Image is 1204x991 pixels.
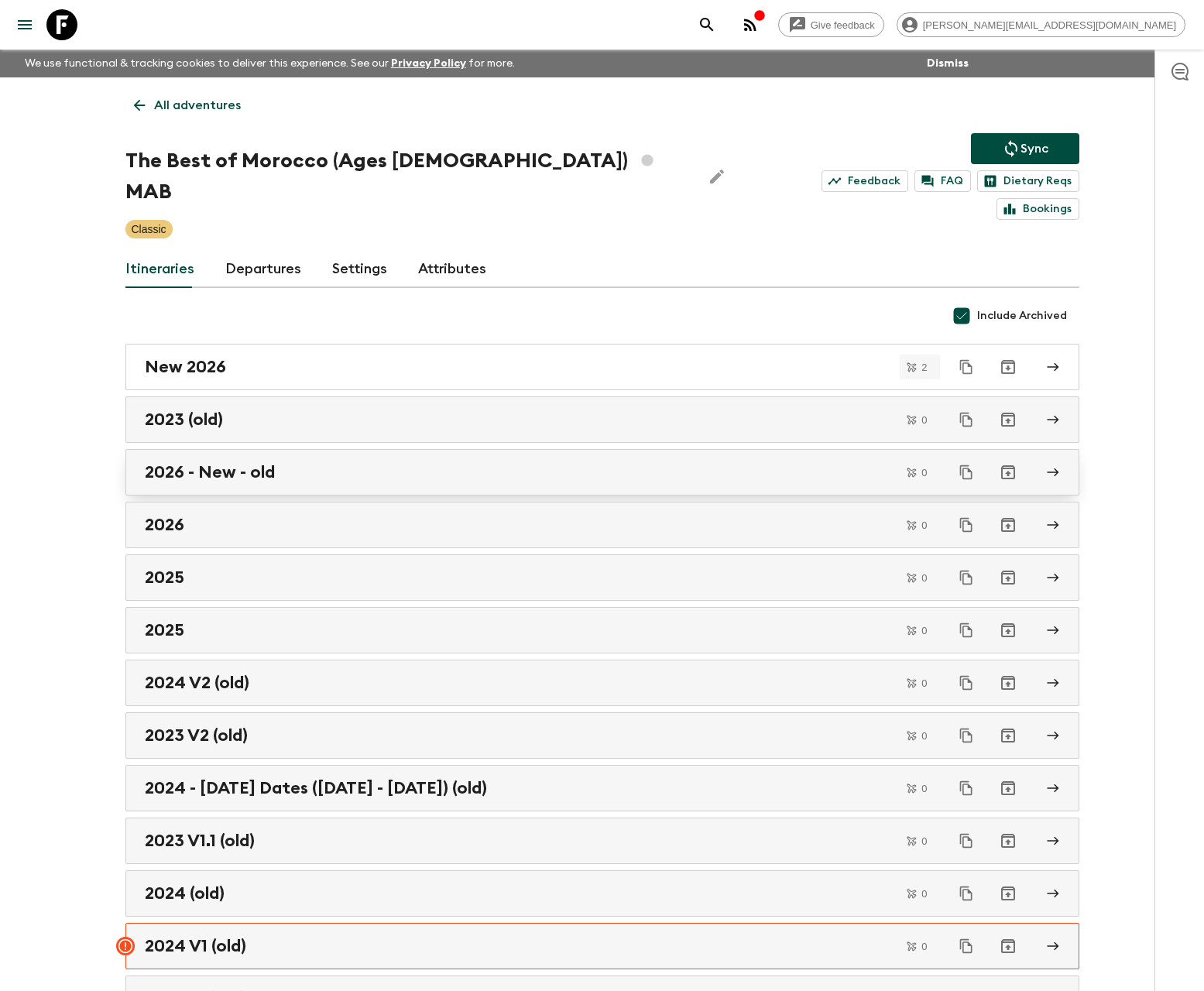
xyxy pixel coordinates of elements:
a: 2023 V2 (old) [125,712,1079,759]
a: 2026 - New - old [125,449,1079,495]
button: Duplicate [952,511,980,539]
h2: 2026 [145,515,184,535]
h2: 2024 V2 (old) [145,673,249,693]
p: Sync [1020,139,1048,158]
a: Give feedback [778,12,884,37]
h2: 2023 (old) [145,410,223,430]
a: Privacy Policy [391,58,466,69]
button: Duplicate [952,722,980,749]
p: Classic [132,221,166,237]
a: 2023 V1.1 (old) [125,818,1079,864]
button: Duplicate [952,669,980,697]
span: 0 [912,678,936,688]
a: 2024 V2 (old) [125,660,1079,706]
a: 2024 (old) [125,870,1079,917]
span: 0 [912,836,936,846]
a: All adventures [125,90,249,121]
button: Duplicate [952,880,980,907]
button: Unarchive [993,667,1024,698]
h2: 2023 V2 (old) [145,725,248,746]
a: New 2026 [125,344,1079,390]
div: [PERSON_NAME][EMAIL_ADDRESS][DOMAIN_NAME] [897,12,1185,37]
p: We use functional & tracking cookies to deliver this experience. See our for more. [19,50,521,77]
button: Duplicate [952,353,980,381]
h2: 2023 V1.1 (old) [145,831,255,851]
button: Unarchive [993,773,1024,804]
span: 0 [912,415,936,425]
button: Duplicate [952,564,980,592]
span: 0 [912,784,936,794]
button: Unarchive [993,878,1024,909]
button: Duplicate [952,458,980,486]
h2: 2025 [145,620,184,640]
button: Unarchive [993,457,1024,488]
span: 0 [912,731,936,741]
span: 0 [912,626,936,636]
span: Give feedback [802,19,883,31]
span: 0 [912,468,936,478]
a: 2023 (old) [125,396,1079,443]
a: Dietary Reqs [977,170,1079,192]
button: Duplicate [952,774,980,802]
h2: 2024 (old) [145,883,225,904]
a: 2024 - [DATE] Dates ([DATE] - [DATE]) (old) [125,765,1079,811]
button: Duplicate [952,827,980,855]
a: Departures [225,251,301,288]
button: Duplicate [952,932,980,960]
button: menu [9,9,40,40]
button: Unarchive [993,825,1024,856]
a: 2025 [125,554,1079,601]
button: Unarchive [993,404,1024,435]
button: Unarchive [993,931,1024,962]
a: Feedback [822,170,908,192]
button: Unarchive [993,509,1024,540]
button: Unarchive [993,720,1024,751]
a: Attributes [418,251,486,288]
a: 2026 [125,502,1079,548]
button: Duplicate [952,406,980,434]
a: 2024 V1 (old) [125,923,1079,969]
button: Archive [993,351,1024,382]
h2: 2025 [145,568,184,588]
span: 0 [912,941,936,952]
span: [PERSON_NAME][EMAIL_ADDRESS][DOMAIN_NAME] [914,19,1185,31]
p: All adventures [154,96,241,115]
span: Include Archived [977,308,1067,324]
a: Settings [332,251,387,288]
button: Dismiss [923,53,972,74]
h2: 2024 V1 (old) [145,936,246,956]
span: 0 [912,889,936,899]
span: 0 [912,573,936,583]
h2: New 2026 [145,357,226,377]
a: Bookings [996,198,1079,220]
h2: 2024 - [DATE] Dates ([DATE] - [DATE]) (old) [145,778,487,798]
a: 2025 [125,607,1079,653]
a: Itineraries [125,251,194,288]
span: 2 [912,362,936,372]
button: Sync adventure departures to the booking engine [971,133,1079,164]
button: Edit Adventure Title [701,146,732,207]
h1: The Best of Morocco (Ages [DEMOGRAPHIC_DATA]) MAB [125,146,690,207]
button: Duplicate [952,616,980,644]
button: Unarchive [993,562,1024,593]
a: FAQ [914,170,971,192]
span: 0 [912,520,936,530]
button: Unarchive [993,615,1024,646]
button: search adventures [691,9,722,40]
h2: 2026 - New - old [145,462,275,482]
